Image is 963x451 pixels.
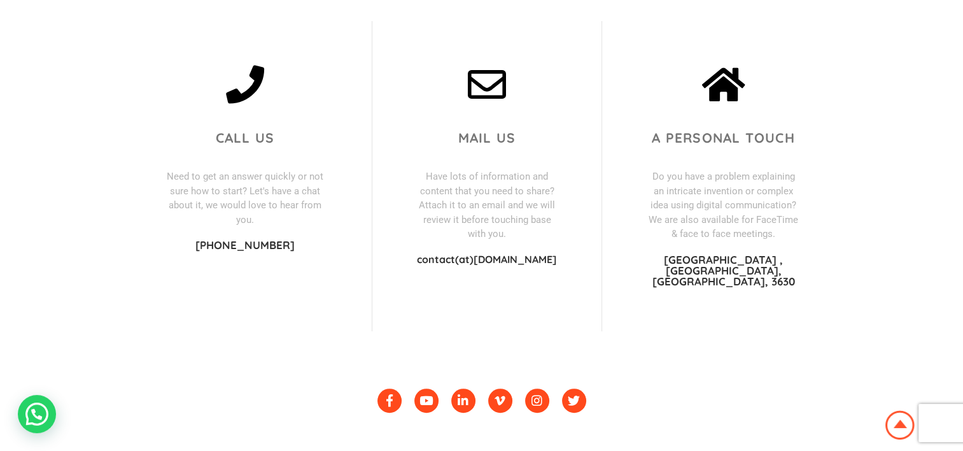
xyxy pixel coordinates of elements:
p: [GEOGRAPHIC_DATA] , [GEOGRAPHIC_DATA], [GEOGRAPHIC_DATA], 3630 [647,254,799,287]
span: A Personal Touch [652,129,794,146]
p: Do you have a problem explaining an intricate invention or complex idea using digital communicati... [647,169,799,241]
p: Have lots of information and content that you need to share? Attach it to an email and we will re... [417,169,558,241]
h5: Follow us on all our Social Media platforms: [125,363,838,376]
p: [PHONE_NUMBER] [164,240,327,250]
p: Need to get an answer quickly or not sure how to start? Let's have a chat about it, we would love... [164,169,327,227]
p: contact(at)[DOMAIN_NAME] [417,254,558,264]
span: Mail us [458,129,516,146]
span: Call us [216,129,274,146]
img: Animation Studio South Africa [883,408,917,442]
